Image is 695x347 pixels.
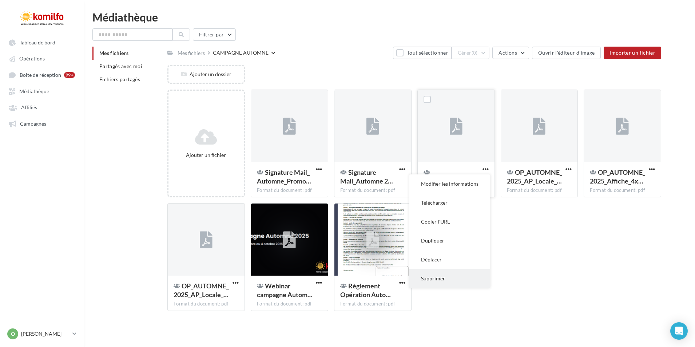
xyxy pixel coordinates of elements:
button: Importer un fichier [604,47,661,59]
span: O [11,330,15,338]
a: Médiathèque [4,84,79,98]
button: Télécharger [409,193,490,212]
button: Filtrer par [193,28,236,41]
button: Gérer(0) [452,47,490,59]
span: Webinar campagne Automne 25 V2 [257,282,313,299]
span: Règlement Opération Automne 2025 [340,282,391,299]
span: Affiliés [21,105,37,111]
span: Partagés avec moi [99,63,142,69]
div: Format du document: pdf [340,301,405,307]
span: Tableau de bord [20,39,55,46]
span: OP_AUTOMNE_2025_Affiche_4x3_HD [590,168,645,185]
button: Tout sélectionner [393,47,451,59]
span: Fichiers partagés [99,76,140,82]
span: Importer un fichier [609,50,655,56]
button: Actions [492,47,529,59]
a: Boîte de réception 99+ [4,68,79,82]
button: Dupliquer [409,231,490,250]
div: Format du document: pdf [507,187,572,194]
div: CAMPAGNE AUTOMNE [213,49,269,56]
button: Supprimer [409,269,490,288]
div: Format du document: pdf [174,301,239,307]
a: Affiliés [4,100,79,114]
span: Boîte de réception [20,72,61,78]
button: Copier l'URL [409,212,490,231]
div: Format du document: pdf [257,301,322,307]
button: Déplacer [409,250,490,269]
span: Mes fichiers [99,50,128,56]
div: Ajouter un fichier [171,151,241,159]
div: Médiathèque [92,12,686,23]
a: Campagnes [4,117,79,130]
span: (0) [472,50,478,56]
a: Tableau de bord [4,36,79,49]
div: Mes fichiers [178,50,205,57]
span: Campagnes [20,121,46,127]
div: Format du document: pdf [590,187,655,194]
div: Ajouter un dossier [168,71,244,78]
div: Format du document: pdf [257,187,322,194]
span: Actions [499,50,517,56]
span: OP_AUTOMNE_2025_AP_Locale_A4_Portrait_HD [507,168,562,185]
a: O [PERSON_NAME] [6,327,78,341]
span: Signature Mail_Automne_Promo 25_3681x1121 [257,168,311,185]
a: Opérations [4,52,79,65]
span: OP_AUTOMNE_2025_AP_Locale_A4_Paysage_HD [174,282,229,299]
button: Ouvrir l'éditeur d'image [532,47,601,59]
button: Modifier les informations [409,174,490,193]
span: Opérations [19,56,45,62]
span: Médiathèque [19,88,49,94]
div: 99+ [64,72,75,78]
span: Signature Mail_Automne 25_3681x1121 [340,168,393,185]
div: Open Intercom Messenger [670,322,688,340]
p: [PERSON_NAME] [21,330,69,338]
div: Format du document: pdf [340,187,405,194]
